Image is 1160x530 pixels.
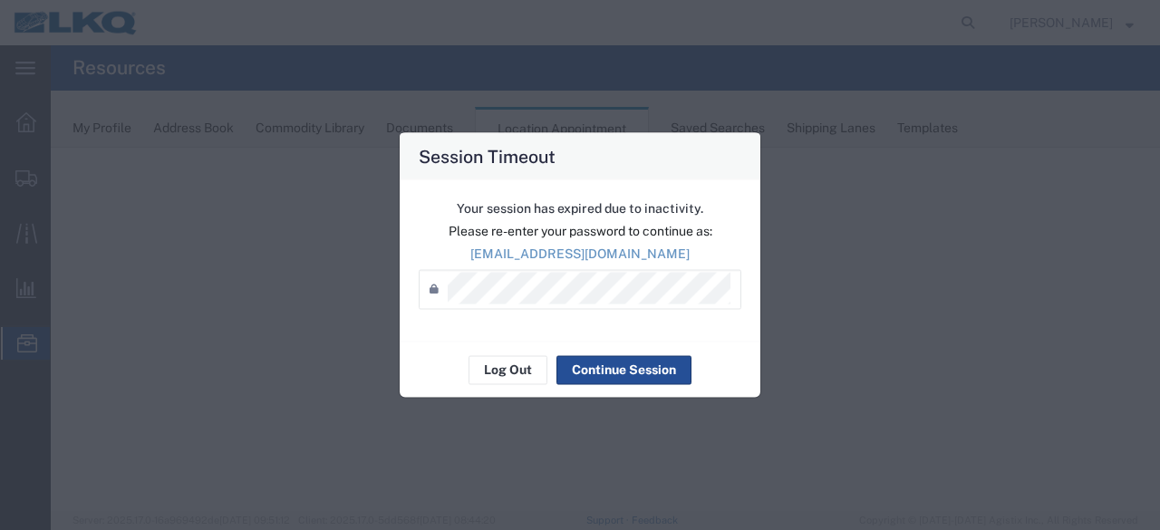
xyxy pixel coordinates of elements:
[419,198,741,217] p: Your session has expired due to inactivity.
[556,355,691,384] button: Continue Session
[469,355,547,384] button: Log Out
[419,221,741,240] p: Please re-enter your password to continue as:
[419,142,556,169] h4: Session Timeout
[419,244,741,263] p: [EMAIL_ADDRESS][DOMAIN_NAME]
